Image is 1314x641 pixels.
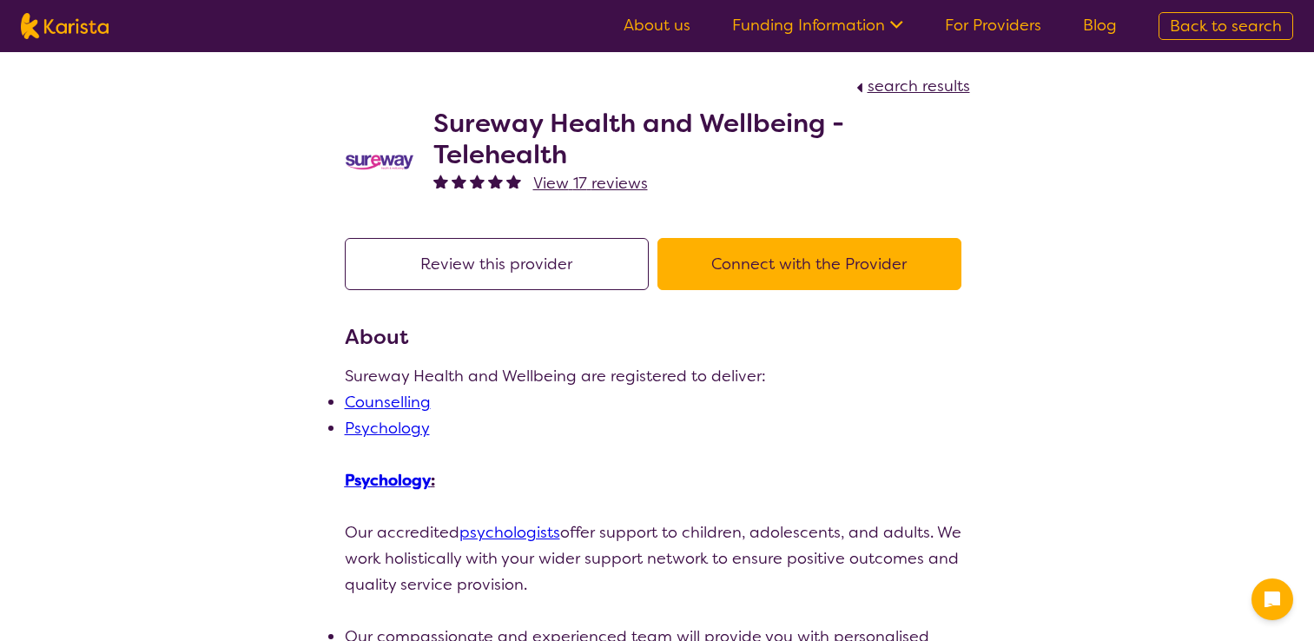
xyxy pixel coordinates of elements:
img: fullstar [488,174,503,188]
a: Funding Information [732,15,903,36]
img: fullstar [433,174,448,188]
span: View 17 reviews [533,173,648,194]
p: Sureway Health and Wellbeing are registered to deliver: [345,363,970,389]
h3: About [345,321,970,353]
img: vgwqq8bzw4bddvbx0uac.png [345,153,414,171]
a: Psychology [345,470,431,491]
span: search results [868,76,970,96]
img: Karista logo [21,13,109,39]
span: Back to search [1170,16,1282,36]
a: Connect with the Provider [657,254,970,274]
a: Back to search [1159,12,1293,40]
a: Counselling [345,392,431,413]
h2: Sureway Health and Wellbeing - Telehealth [433,108,970,170]
a: Blog [1083,15,1117,36]
button: Connect with the Provider [657,238,961,290]
a: search results [852,76,970,96]
a: About us [624,15,690,36]
a: For Providers [945,15,1041,36]
p: Our accredited offer support to children, adolescents, and adults. We work holistically with your... [345,519,970,598]
img: fullstar [470,174,485,188]
a: Review this provider [345,254,657,274]
a: psychologists [459,522,560,543]
button: Review this provider [345,238,649,290]
u: : [345,470,435,491]
img: fullstar [452,174,466,188]
img: fullstar [506,174,521,188]
a: Psychology [345,418,430,439]
a: View 17 reviews [533,170,648,196]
